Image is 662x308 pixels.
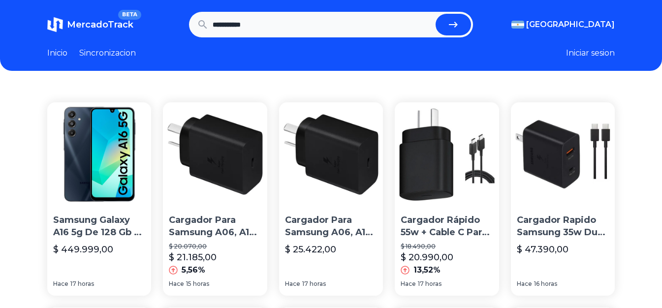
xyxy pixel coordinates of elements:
[70,280,94,288] span: 17 horas
[186,280,209,288] span: 15 horas
[53,280,68,288] span: Hace
[169,280,184,288] span: Hace
[526,19,615,31] span: [GEOGRAPHIC_DATA]
[53,214,145,239] p: Samsung Galaxy A16 5g De 128 Gb Y 6 Gb De Ram Dual Sim
[285,214,377,239] p: Cargador Para Samsung A06, A16, A26, A36, A56 S24 Fe, Flip 6
[47,17,63,32] img: MercadoTrack
[566,47,615,59] button: Iniciar sesion
[182,264,205,276] p: 5,56%
[401,250,453,264] p: $ 20.990,00
[395,102,499,296] a: Cargador Rápido 55w + Cable C Para Samsung A16 / A06/ S24 FeCargador Rápido 55w + Cable C Para Sa...
[169,243,261,250] p: $ 20.070,00
[517,243,568,256] p: $ 47.390,00
[47,47,67,59] a: Inicio
[118,10,141,20] span: BETA
[53,243,113,256] p: $ 449.999,00
[279,102,383,296] a: Cargador Para Samsung A06, A16, A26, A36, A56 S24 Fe, Flip 6Cargador Para Samsung A06, A16, A26, ...
[517,280,532,288] span: Hace
[511,19,615,31] button: [GEOGRAPHIC_DATA]
[47,102,151,206] img: Samsung Galaxy A16 5g De 128 Gb Y 6 Gb De Ram Dual Sim
[169,214,261,239] p: Cargador Para Samsung A06, A16, A26, A36, A56 S24 Fe, Flip 6
[413,264,441,276] p: 13,52%
[79,47,136,59] a: Sincronizacion
[401,243,493,250] p: $ 18.490,00
[517,214,609,239] p: Cargador Rapido Samsung 35w Duo Original A05 A15 A06 A16
[511,21,524,29] img: Argentina
[169,250,217,264] p: $ 21.185,00
[67,19,133,30] span: MercadoTrack
[279,102,383,206] img: Cargador Para Samsung A06, A16, A26, A36, A56 S24 Fe, Flip 6
[47,17,133,32] a: MercadoTrackBETA
[395,102,499,206] img: Cargador Rápido 55w + Cable C Para Samsung A16 / A06/ S24 Fe
[302,280,326,288] span: 17 horas
[418,280,441,288] span: 17 horas
[401,214,493,239] p: Cargador Rápido 55w + Cable C Para Samsung A16 / A06/ S24 Fe
[511,102,615,206] img: Cargador Rapido Samsung 35w Duo Original A05 A15 A06 A16
[534,280,557,288] span: 16 horas
[285,243,336,256] p: $ 25.422,00
[285,280,300,288] span: Hace
[163,102,267,296] a: Cargador Para Samsung A06, A16, A26, A36, A56 S24 Fe, Flip 6Cargador Para Samsung A06, A16, A26, ...
[401,280,416,288] span: Hace
[511,102,615,296] a: Cargador Rapido Samsung 35w Duo Original A05 A15 A06 A16Cargador Rapido Samsung 35w Duo Original ...
[47,102,151,296] a: Samsung Galaxy A16 5g De 128 Gb Y 6 Gb De Ram Dual SimSamsung Galaxy A16 5g De 128 Gb Y 6 Gb De R...
[163,102,267,206] img: Cargador Para Samsung A06, A16, A26, A36, A56 S24 Fe, Flip 6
